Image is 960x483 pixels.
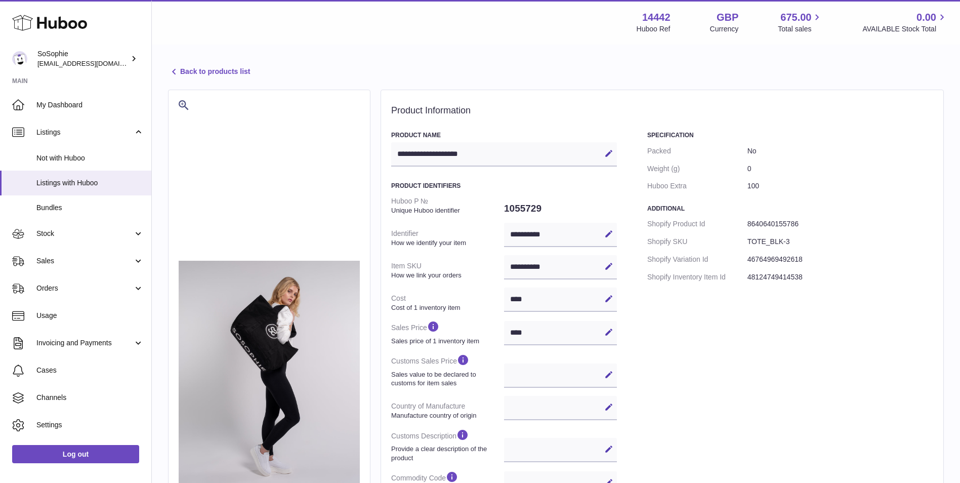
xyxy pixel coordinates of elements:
[647,251,747,268] dt: Shopify Variation Id
[391,238,502,248] strong: How we identify your item
[647,142,747,160] dt: Packed
[36,100,144,110] span: My Dashboard
[36,256,133,266] span: Sales
[862,24,948,34] span: AVAILABLE Stock Total
[778,11,823,34] a: 675.00 Total sales
[36,393,144,402] span: Channels
[391,411,502,420] strong: Manufacture country of origin
[747,215,933,233] dd: 8640640155786
[747,233,933,251] dd: TOTE_BLK-3
[780,11,811,24] span: 675.00
[391,349,504,391] dt: Customs Sales Price
[747,160,933,178] dd: 0
[391,303,502,312] strong: Cost of 1 inventory item
[168,66,250,78] a: Back to products list
[778,24,823,34] span: Total sales
[36,153,144,163] span: Not with Huboo
[12,51,27,66] img: internalAdmin-14442@internal.huboo.com
[36,284,133,293] span: Orders
[36,229,133,238] span: Stock
[391,397,504,424] dt: Country of Manufacture
[747,142,933,160] dd: No
[391,445,502,462] strong: Provide a clear description of the product
[647,233,747,251] dt: Shopify SKU
[36,128,133,137] span: Listings
[37,49,129,68] div: SoSophie
[391,225,504,251] dt: Identifier
[647,131,933,139] h3: Specification
[647,177,747,195] dt: Huboo Extra
[391,105,933,116] h2: Product Information
[36,311,144,320] span: Usage
[37,59,149,67] span: [EMAIL_ADDRESS][DOMAIN_NAME]
[747,268,933,286] dd: 48124749414538
[391,316,504,349] dt: Sales Price
[12,445,139,463] a: Log out
[747,251,933,268] dd: 46764969492618
[36,366,144,375] span: Cases
[391,131,617,139] h3: Product Name
[916,11,936,24] span: 0.00
[710,24,739,34] div: Currency
[391,182,617,190] h3: Product Identifiers
[504,198,617,219] dd: 1055729
[637,24,671,34] div: Huboo Ref
[642,11,671,24] strong: 14442
[36,338,133,348] span: Invoicing and Payments
[647,160,747,178] dt: Weight (g)
[647,205,933,213] h3: Additional
[391,290,504,316] dt: Cost
[391,370,502,388] strong: Sales value to be declared to customs for item sales
[36,178,144,188] span: Listings with Huboo
[747,177,933,195] dd: 100
[647,268,747,286] dt: Shopify Inventory Item Id
[391,192,504,219] dt: Huboo P №
[862,11,948,34] a: 0.00 AVAILABLE Stock Total
[391,206,502,215] strong: Unique Huboo identifier
[391,337,502,346] strong: Sales price of 1 inventory item
[36,203,144,213] span: Bundles
[391,271,502,280] strong: How we link your orders
[36,420,144,430] span: Settings
[391,257,504,284] dt: Item SKU
[717,11,738,24] strong: GBP
[391,424,504,466] dt: Customs Description
[647,215,747,233] dt: Shopify Product Id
